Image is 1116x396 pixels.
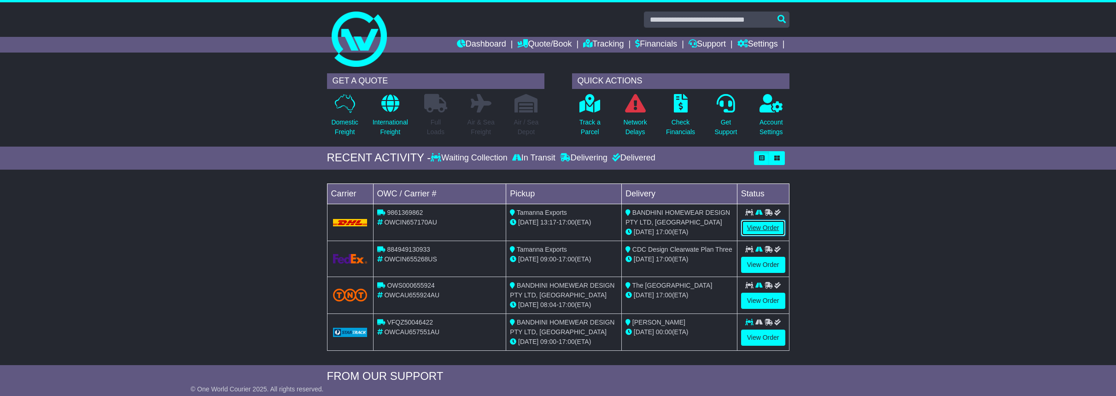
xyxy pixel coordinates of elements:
[510,337,618,347] div: - (ETA)
[579,94,601,142] a: Track aParcel
[656,328,672,336] span: 00:00
[517,246,567,253] span: Tamanna Exports
[333,219,368,226] img: DHL.png
[759,94,783,142] a: AccountSettings
[387,209,423,216] span: 9861369862
[634,291,654,299] span: [DATE]
[623,94,647,142] a: NetworkDelays
[656,228,672,236] span: 17:00
[510,254,618,264] div: - (ETA)
[333,254,368,264] img: GetCarrierServiceLogo
[331,94,358,142] a: DomesticFreight
[632,282,713,289] span: The [GEOGRAPHIC_DATA]
[517,37,572,53] a: Quote/Book
[327,73,544,89] div: GET A QUOTE
[558,153,610,163] div: Delivering
[510,218,618,227] div: - (ETA)
[518,338,538,345] span: [DATE]
[384,255,437,263] span: OWCIN655268US
[331,118,358,137] p: Domestic Freight
[559,219,575,226] span: 17:00
[540,301,556,308] span: 08:04
[625,227,733,237] div: (ETA)
[457,37,506,53] a: Dashboard
[510,282,614,299] span: BANDHINI HOMEWEAR DESIGN PTY LTD, [GEOGRAPHIC_DATA]
[387,319,433,326] span: VFQZ50046422
[666,94,695,142] a: CheckFinancials
[737,183,789,204] td: Status
[632,319,685,326] span: [PERSON_NAME]
[333,289,368,301] img: TNT_Domestic.png
[373,118,408,137] p: International Freight
[467,118,495,137] p: Air & Sea Freight
[635,37,677,53] a: Financials
[583,37,624,53] a: Tracking
[632,246,732,253] span: CDC Design Clearwate Plan Three
[714,94,737,142] a: GetSupport
[625,290,733,300] div: (ETA)
[634,328,654,336] span: [DATE]
[424,118,447,137] p: Full Loads
[656,291,672,299] span: 17:00
[384,328,439,336] span: OWCAU657551AU
[625,209,730,226] span: BANDHINI HOMEWEAR DESIGN PTY LTD, [GEOGRAPHIC_DATA]
[514,118,539,137] p: Air / Sea Depot
[518,219,538,226] span: [DATE]
[689,37,726,53] a: Support
[372,94,409,142] a: InternationalFreight
[666,118,695,137] p: Check Financials
[559,338,575,345] span: 17:00
[714,118,737,137] p: Get Support
[384,219,437,226] span: OWCIN657170AU
[384,291,439,299] span: OWCAU655924AU
[741,293,785,309] a: View Order
[510,300,618,310] div: - (ETA)
[737,37,778,53] a: Settings
[540,255,556,263] span: 09:00
[559,255,575,263] span: 17:00
[327,183,373,204] td: Carrier
[634,255,654,263] span: [DATE]
[741,220,785,236] a: View Order
[621,183,737,204] td: Delivery
[191,385,324,393] span: © One World Courier 2025. All rights reserved.
[518,301,538,308] span: [DATE]
[540,338,556,345] span: 09:00
[387,282,435,289] span: OWS000655924
[518,255,538,263] span: [DATE]
[623,118,647,137] p: Network Delays
[517,209,567,216] span: Tamanna Exports
[373,183,506,204] td: OWC / Carrier #
[510,319,614,336] span: BANDHINI HOMEWEAR DESIGN PTY LTD, [GEOGRAPHIC_DATA]
[327,370,789,383] div: FROM OUR SUPPORT
[760,118,783,137] p: Account Settings
[431,153,509,163] div: Waiting Collection
[579,118,601,137] p: Track a Parcel
[559,301,575,308] span: 17:00
[506,183,622,204] td: Pickup
[625,327,733,337] div: (ETA)
[540,219,556,226] span: 13:17
[572,73,789,89] div: QUICK ACTIONS
[510,153,558,163] div: In Transit
[610,153,655,163] div: Delivered
[387,246,430,253] span: 884949130933
[634,228,654,236] span: [DATE]
[741,330,785,346] a: View Order
[741,257,785,273] a: View Order
[333,328,368,337] img: GetCarrierServiceLogo
[625,254,733,264] div: (ETA)
[327,151,431,165] div: RECENT ACTIVITY -
[656,255,672,263] span: 17:00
